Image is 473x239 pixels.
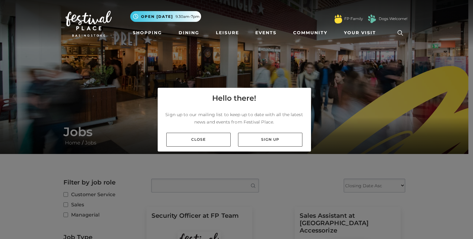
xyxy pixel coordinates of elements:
[66,11,112,37] img: Festival Place Logo
[344,30,376,36] span: Your Visit
[213,27,241,38] a: Leisure
[163,111,306,126] p: Sign up to our mailing list to keep up to date with all the latest news and events from Festival ...
[130,27,164,38] a: Shopping
[253,27,279,38] a: Events
[176,27,202,38] a: Dining
[176,14,200,19] span: 9.30am-7pm
[238,133,302,147] a: Sign up
[379,16,407,22] a: Dogs Welcome!
[141,14,173,19] span: Open [DATE]
[344,16,363,22] a: FP Family
[342,27,382,38] a: Your Visit
[291,27,330,38] a: Community
[166,133,231,147] a: Close
[130,11,201,22] button: Open [DATE] 9.30am-7pm
[212,93,256,104] h4: Hello there!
